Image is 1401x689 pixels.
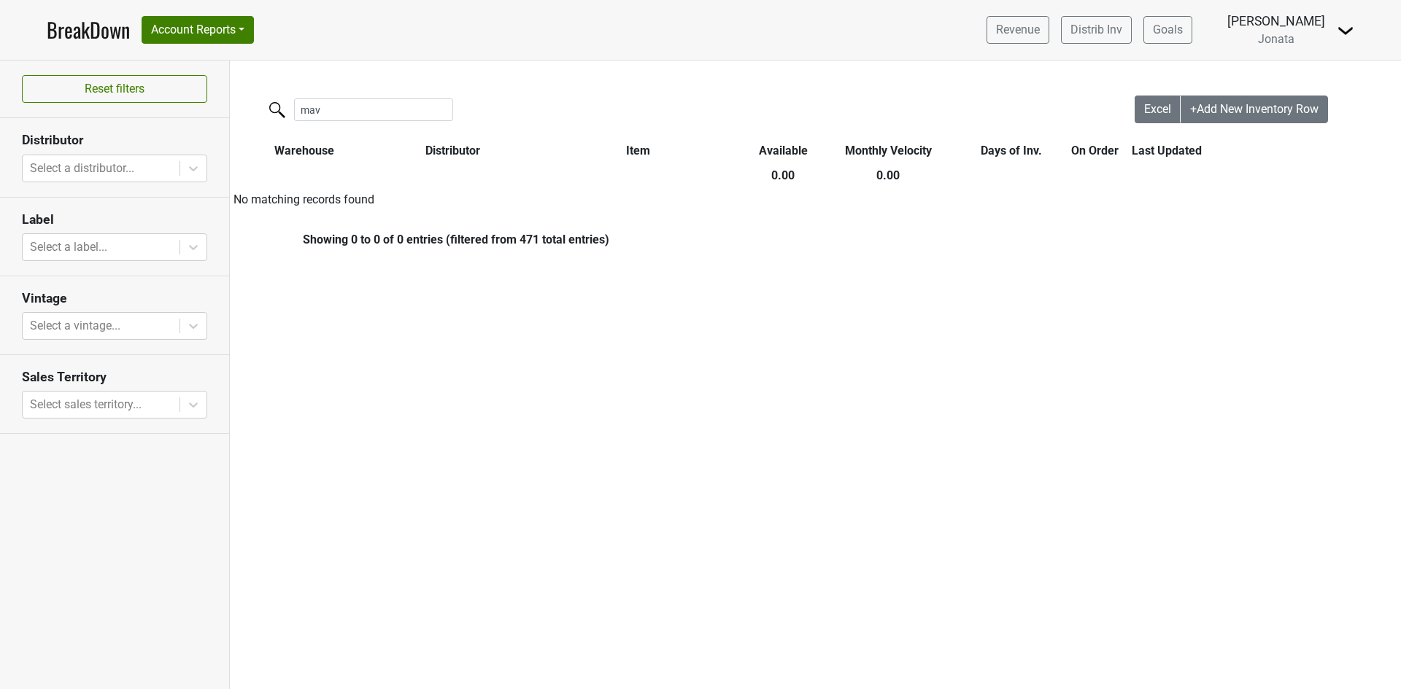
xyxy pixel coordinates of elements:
a: BreakDown [47,15,130,45]
th: 0.00 [750,163,816,188]
button: Reset filters [22,75,207,103]
th: Available: activate to sort column ascending [750,139,816,163]
th: Warehouse: activate to sort column ascending [230,139,379,163]
th: 0.00 [816,163,960,188]
h3: Label [22,212,207,227]
th: Monthly Velocity: activate to sort column ascending [816,139,960,163]
button: Account Reports [142,16,254,44]
div: Showing 0 to 0 of 0 entries (filtered from 471 total entries) [230,233,609,246]
h3: Sales Territory [22,370,207,385]
td: No matching records found [230,188,1391,213]
th: &nbsp;: activate to sort column ascending [1205,139,1391,163]
span: Excel [1144,102,1171,116]
h3: Vintage [22,291,207,306]
th: Last Updated: activate to sort column ascending [1128,139,1205,163]
th: Days of Inv.: activate to sort column ascending [960,139,1062,163]
h3: Distributor [22,133,207,148]
th: Item: activate to sort column ascending [526,139,750,163]
button: Excel [1135,96,1181,123]
span: Jonata [1258,32,1294,46]
th: On Order: activate to sort column ascending [1062,139,1127,163]
div: [PERSON_NAME] [1227,12,1325,31]
span: +Add New Inventory Row [1190,102,1319,116]
a: Distrib Inv [1061,16,1132,44]
a: Goals [1143,16,1192,44]
a: Revenue [987,16,1049,44]
th: Distributor: activate to sort column ascending [379,139,526,163]
img: Dropdown Menu [1337,22,1354,39]
button: +Add New Inventory Row [1181,96,1328,123]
